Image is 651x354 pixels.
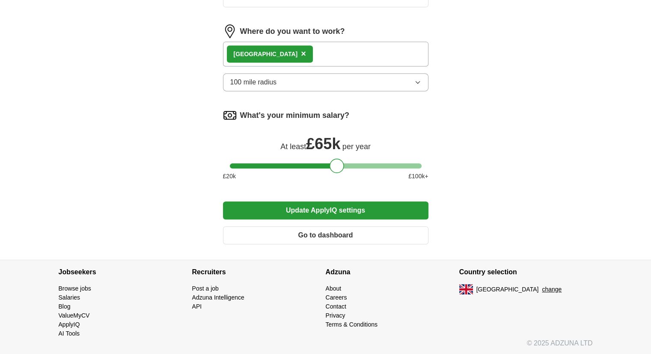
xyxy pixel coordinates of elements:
[542,285,562,294] button: change
[223,226,428,244] button: Go to dashboard
[326,303,346,310] a: Contact
[192,285,219,292] a: Post a job
[459,260,593,284] h4: Country selection
[240,26,345,37] label: Where do you want to work?
[408,172,428,181] span: £ 100 k+
[459,284,473,294] img: UK flag
[240,110,349,121] label: What's your minimum salary?
[192,294,244,301] a: Adzuna Intelligence
[342,142,371,151] span: per year
[326,321,378,328] a: Terms & Conditions
[326,312,345,319] a: Privacy
[59,321,80,328] a: ApplyIQ
[230,77,277,87] span: 100 mile radius
[59,294,80,301] a: Salaries
[280,142,306,151] span: At least
[223,108,237,122] img: salary.png
[326,285,342,292] a: About
[59,330,80,337] a: AI Tools
[59,285,91,292] a: Browse jobs
[223,24,237,38] img: location.png
[301,48,306,60] button: ×
[59,303,71,310] a: Blog
[326,294,347,301] a: Careers
[223,172,236,181] span: £ 20 k
[476,285,539,294] span: [GEOGRAPHIC_DATA]
[301,49,306,58] span: ×
[306,135,340,153] span: £ 65k
[223,201,428,219] button: Update ApplyIQ settings
[234,50,298,59] div: [GEOGRAPHIC_DATA]
[192,303,202,310] a: API
[223,73,428,91] button: 100 mile radius
[59,312,90,319] a: ValueMyCV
